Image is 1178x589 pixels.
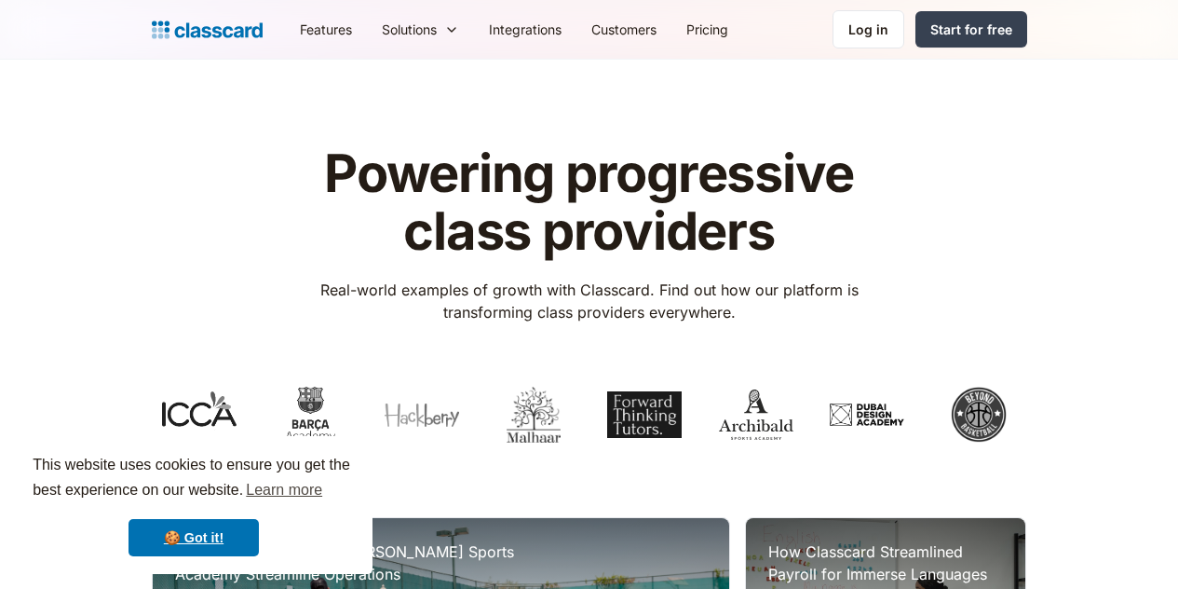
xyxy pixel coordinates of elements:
div: Start for free [930,20,1012,39]
a: Pricing [671,8,743,50]
a: learn more about cookies [243,476,325,504]
div: Log in [848,20,888,39]
a: Features [285,8,367,50]
p: Real-world examples of growth with Classcard. Find out how our platform is transforming class pro... [293,279,885,323]
a: dismiss cookie message [129,519,259,556]
a: Integrations [474,8,576,50]
a: Logo [152,17,263,43]
div: cookieconsent [15,436,372,574]
h1: Powering progressive class providers [293,145,885,260]
div: Solutions [382,20,437,39]
a: Customers [576,8,671,50]
a: Log in [833,10,904,48]
div: Solutions [367,8,474,50]
span: This website uses cookies to ensure you get the best experience on our website. [33,454,355,504]
a: Start for free [915,11,1027,48]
